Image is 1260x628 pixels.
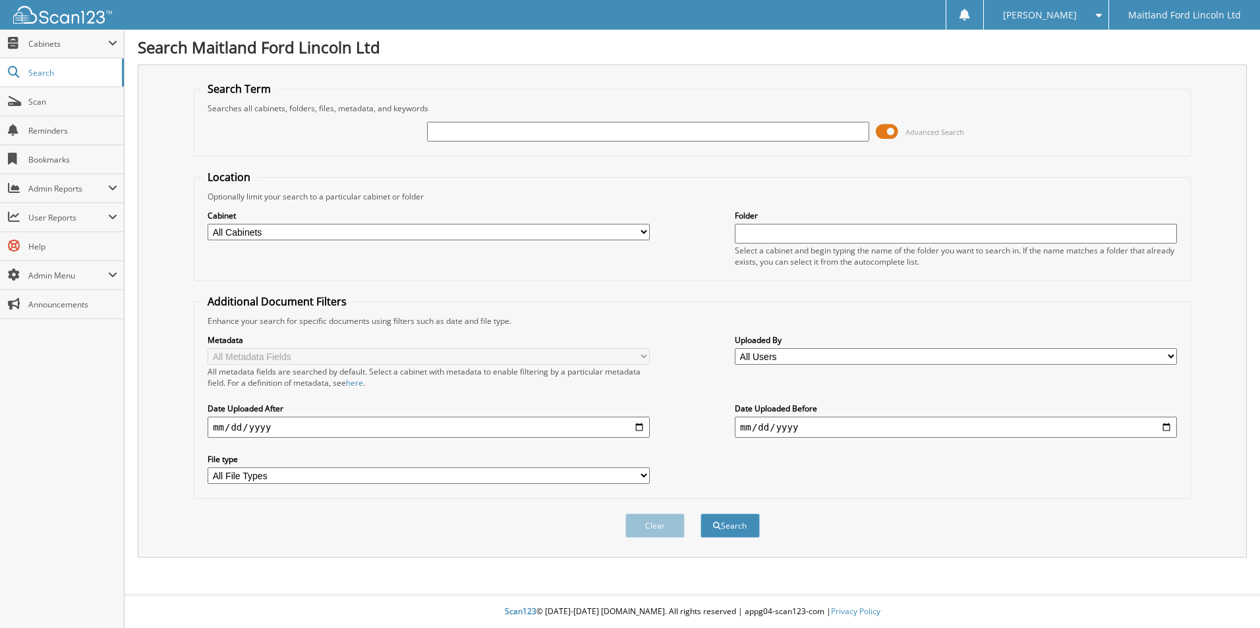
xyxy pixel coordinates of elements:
[28,183,108,194] span: Admin Reports
[125,596,1260,628] div: © [DATE]-[DATE] [DOMAIN_NAME]. All rights reserved | appg04-scan123-com |
[831,606,880,617] a: Privacy Policy
[28,38,108,49] span: Cabinets
[201,82,277,96] legend: Search Term
[905,127,964,137] span: Advanced Search
[1003,11,1077,19] span: [PERSON_NAME]
[28,125,117,136] span: Reminders
[208,454,650,465] label: File type
[701,513,760,538] button: Search
[28,96,117,107] span: Scan
[1194,565,1260,628] iframe: Chat Widget
[28,299,117,310] span: Announcements
[201,170,257,184] legend: Location
[201,294,353,309] legend: Additional Document Filters
[208,403,650,414] label: Date Uploaded After
[208,417,650,438] input: start
[28,241,117,252] span: Help
[28,154,117,165] span: Bookmarks
[735,417,1177,438] input: end
[201,315,1184,327] div: Enhance your search for specific documents using filters such as date and file type.
[625,513,685,538] button: Clear
[28,67,115,78] span: Search
[208,210,650,221] label: Cabinet
[346,377,363,388] a: here
[208,366,650,388] div: All metadata fields are searched by default. Select a cabinet with metadata to enable filtering b...
[735,334,1177,346] label: Uploaded By
[735,403,1177,414] label: Date Uploaded Before
[505,606,536,617] span: Scan123
[28,212,108,223] span: User Reports
[13,6,112,24] img: scan123-logo-white.svg
[138,36,1247,58] h1: Search Maitland Ford Lincoln Ltd
[28,270,108,281] span: Admin Menu
[735,210,1177,221] label: Folder
[201,191,1184,202] div: Optionally limit your search to a particular cabinet or folder
[735,245,1177,267] div: Select a cabinet and begin typing the name of the folder you want to search in. If the name match...
[208,334,650,346] label: Metadata
[201,103,1184,114] div: Searches all cabinets, folders, files, metadata, and keywords
[1128,11,1241,19] span: Maitland Ford Lincoln Ltd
